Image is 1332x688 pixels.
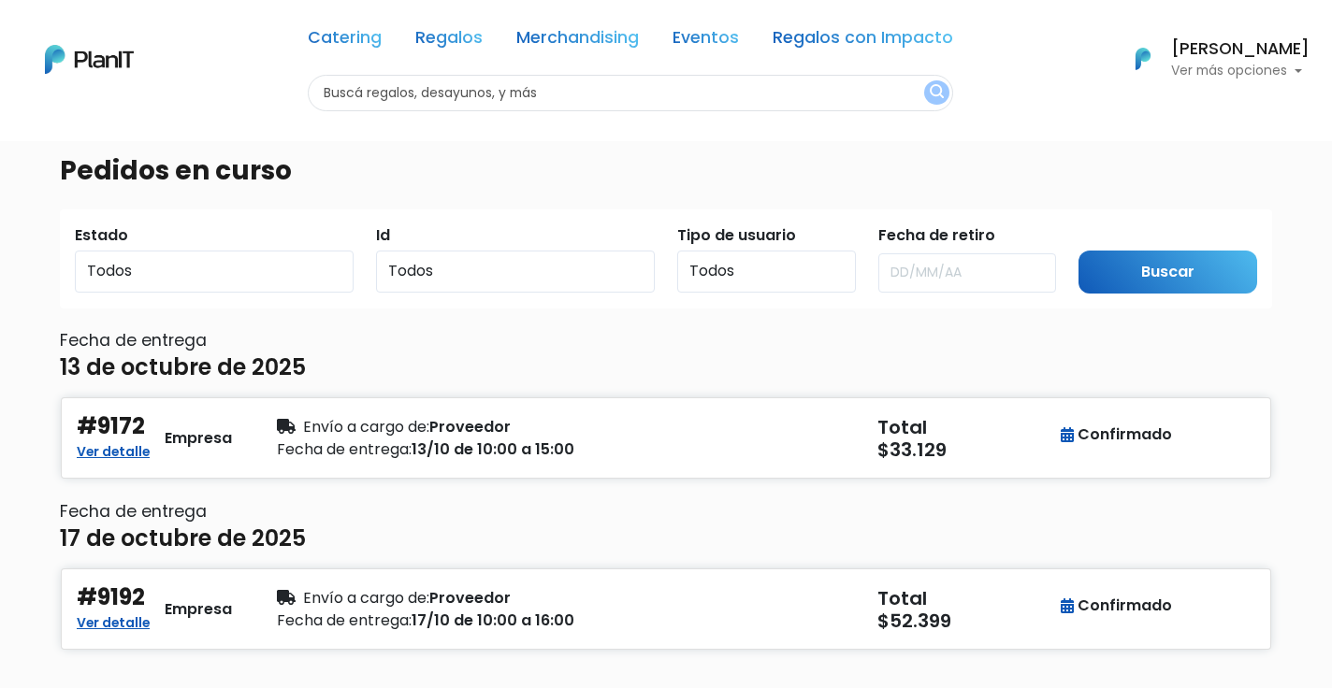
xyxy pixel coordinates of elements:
a: Regalos con Impacto [773,30,953,52]
a: Merchandising [516,30,639,52]
label: Id [376,224,390,247]
input: DD/MM/AA [878,253,1057,293]
div: 17/10 de 10:00 a 16:00 [277,609,655,632]
div: Proveedor [277,416,655,438]
div: Empresa [165,598,232,621]
h5: Total [877,587,1051,609]
input: Buscar [1079,251,1257,294]
span: Envío a cargo de: [303,587,429,609]
h6: Fecha de entrega [60,502,1272,522]
h4: 17 de octubre de 2025 [60,525,306,552]
span: Envío a cargo de: [303,416,429,437]
label: Estado [75,224,128,247]
span: Fecha de entrega: [277,609,412,631]
div: Proveedor [277,587,655,609]
label: Tipo de usuario [677,224,796,247]
h5: $52.399 [877,609,1055,632]
div: Empresa [165,427,232,450]
h4: #9192 [77,584,145,611]
img: PlanIt Logo [45,45,134,74]
a: Ver detalle [77,438,150,461]
h3: Pedidos en curso [60,155,292,187]
button: #9172 Ver detalle Empresa Envío a cargo de:Proveedor Fecha de entrega:13/10 de 10:00 a 15:00 Tota... [60,396,1272,480]
div: 13/10 de 10:00 a 15:00 [277,438,655,461]
input: Buscá regalos, desayunos, y más [308,75,953,111]
h4: 13 de octubre de 2025 [60,354,306,381]
div: Confirmado [1061,423,1172,446]
a: Regalos [415,30,483,52]
a: Eventos [673,30,739,52]
span: Fecha de entrega: [277,438,412,460]
div: Confirmado [1061,595,1172,617]
a: Catering [308,30,382,52]
a: Ver detalle [77,609,150,632]
button: PlanIt Logo [PERSON_NAME] Ver más opciones [1111,35,1310,83]
p: Ver más opciones [1171,64,1310,78]
label: Submit [1079,224,1133,247]
img: PlanIt Logo [1122,38,1164,79]
label: Fecha de retiro [878,224,995,247]
h5: Total [877,416,1051,438]
h5: $33.129 [877,438,1055,461]
h6: [PERSON_NAME] [1171,41,1310,58]
h4: #9172 [77,413,145,440]
h6: Fecha de entrega [60,331,1272,351]
img: search_button-432b6d5273f82d61273b3651a40e1bd1b912527efae98b1b7a1b2c0702e16a8d.svg [930,84,944,102]
button: #9192 Ver detalle Empresa Envío a cargo de:Proveedor Fecha de entrega:17/10 de 10:00 a 16:00 Tota... [60,567,1272,651]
